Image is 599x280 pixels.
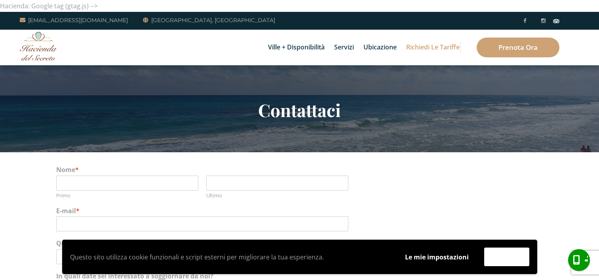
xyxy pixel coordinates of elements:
h2: Contattaci [68,100,531,120]
a: Prenota Ora [477,38,559,57]
button: Accettare [484,248,529,266]
label: Primo [56,192,198,199]
img: Awesome Logo [20,32,57,61]
img: Tripadvisor_logomark.svg [553,19,559,23]
font: Nome [56,165,75,174]
label: Ultimo [206,192,348,199]
a: [GEOGRAPHIC_DATA], [GEOGRAPHIC_DATA] [143,15,275,25]
font: [EMAIL_ADDRESS][DOMAIN_NAME] [28,17,128,24]
font: Qual è un buon numero di telefono per te? [56,239,191,248]
p: Questo sito utilizza cookie funzionali e script esterni per migliorare la tua esperienza. [70,251,390,263]
a: chiamare [568,249,590,271]
a: Richiedi le tariffe [402,30,464,65]
font: E-mail [56,206,76,215]
button: Le mie impostazioni [397,248,476,266]
a: Ubicazione [359,30,401,65]
i: chiamare [570,251,588,269]
a: [EMAIL_ADDRESS][DOMAIN_NAME] [20,15,128,25]
a: Servizi [330,30,358,65]
font: [GEOGRAPHIC_DATA], [GEOGRAPHIC_DATA] [151,17,275,24]
a: Ville + Disponibilità [264,30,329,65]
